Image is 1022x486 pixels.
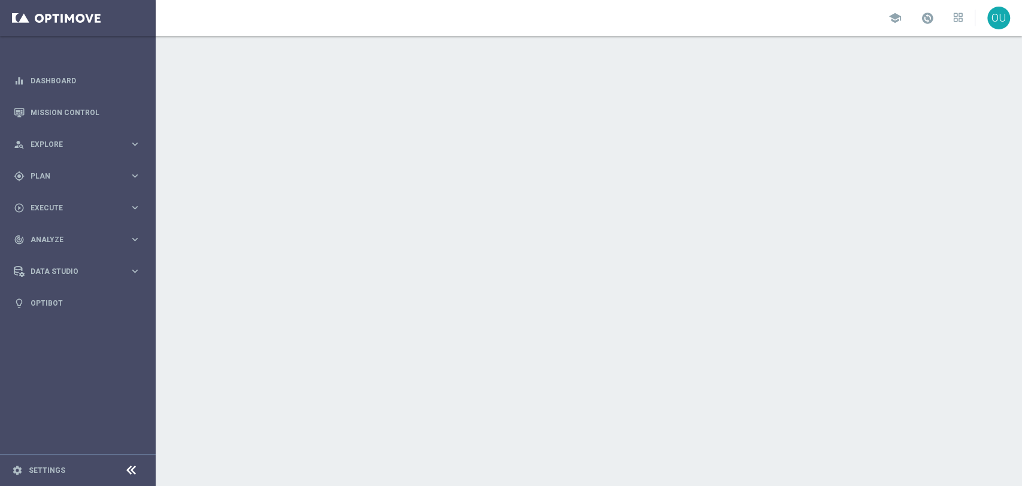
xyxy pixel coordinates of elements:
span: school [888,11,902,25]
button: person_search Explore keyboard_arrow_right [13,140,141,149]
span: Execute [31,204,129,212]
i: keyboard_arrow_right [129,202,141,213]
i: keyboard_arrow_right [129,265,141,277]
div: Optibot [14,287,141,319]
span: Explore [31,141,129,148]
i: gps_fixed [14,171,25,182]
button: track_changes Analyze keyboard_arrow_right [13,235,141,244]
i: settings [12,465,23,476]
button: Data Studio keyboard_arrow_right [13,267,141,276]
div: Data Studio [14,266,129,277]
a: Mission Control [31,96,141,128]
div: Explore [14,139,129,150]
i: equalizer [14,76,25,86]
div: Mission Control [14,96,141,128]
button: gps_fixed Plan keyboard_arrow_right [13,171,141,181]
button: equalizer Dashboard [13,76,141,86]
i: play_circle_outline [14,203,25,213]
button: Mission Control [13,108,141,117]
a: Optibot [31,287,141,319]
div: Analyze [14,234,129,245]
i: keyboard_arrow_right [129,138,141,150]
a: Dashboard [31,65,141,96]
i: keyboard_arrow_right [129,234,141,245]
div: OU [987,7,1010,29]
span: Analyze [31,236,129,243]
i: keyboard_arrow_right [129,170,141,182]
div: Dashboard [14,65,141,96]
i: lightbulb [14,298,25,309]
span: Data Studio [31,268,129,275]
div: Execute [14,203,129,213]
button: lightbulb Optibot [13,298,141,308]
i: person_search [14,139,25,150]
div: Plan [14,171,129,182]
button: play_circle_outline Execute keyboard_arrow_right [13,203,141,213]
span: Plan [31,173,129,180]
a: Settings [29,467,65,474]
i: track_changes [14,234,25,245]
